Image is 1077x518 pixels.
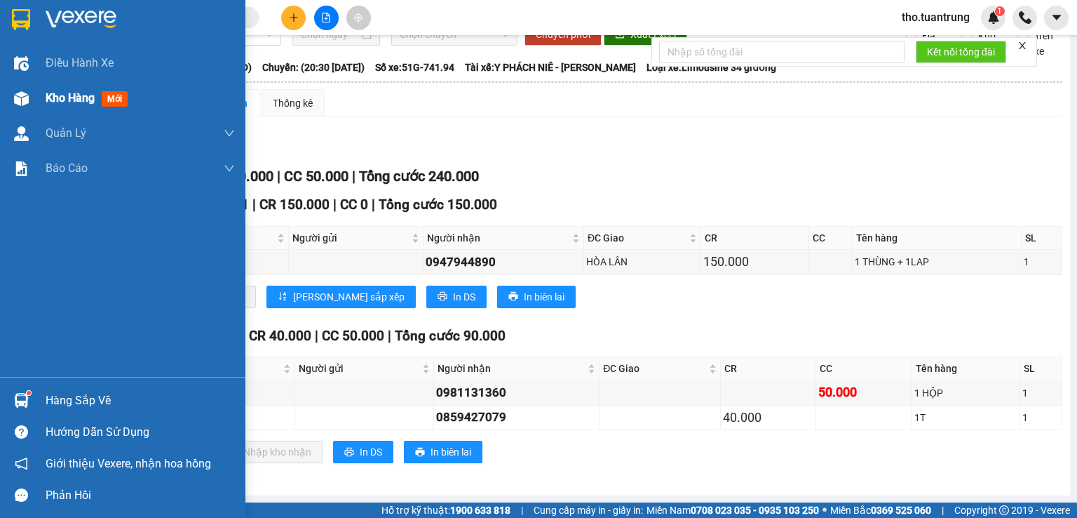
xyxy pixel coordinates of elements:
[292,230,409,246] span: Người gửi
[603,361,705,376] span: ĐC Giao
[999,505,1009,515] span: copyright
[1044,6,1069,30] button: caret-down
[372,197,375,213] span: |
[426,253,581,272] div: 0947944890
[322,328,384,344] span: CC 50.000
[333,441,393,463] button: printerIn DS
[340,197,368,213] span: CC 0
[1020,357,1062,380] th: SL
[497,286,576,308] button: printerIn biên lai
[703,252,806,272] div: 150.000
[381,503,510,518] span: Hỗ trợ kỹ thuật:
[344,447,354,458] span: printer
[1022,227,1062,250] th: SL
[14,161,29,176] img: solution-icon
[521,503,523,518] span: |
[853,227,1022,250] th: Tên hàng
[375,60,454,75] span: Số xe: 51G-741.94
[691,505,819,516] strong: 0708 023 035 - 0935 103 250
[701,227,809,250] th: CR
[46,455,211,472] span: Giới thiệu Vexere, nhận hoa hồng
[46,485,235,506] div: Phản hồi
[217,441,323,463] button: downloadNhập kho nhận
[404,441,482,463] button: printerIn biên lai
[262,60,365,75] span: Chuyến: (20:30 [DATE])
[830,503,931,518] span: Miền Bắc
[586,254,698,270] div: HÒA LÂN
[289,13,299,22] span: plus
[12,9,30,30] img: logo-vxr
[15,457,28,470] span: notification
[508,291,518,303] span: printer
[15,425,28,439] span: question-circle
[379,197,497,213] span: Tổng cước 150.000
[436,408,597,427] div: 0859427079
[890,8,981,26] span: tho.tuantrung
[438,361,585,376] span: Người nhận
[15,489,28,502] span: message
[259,197,330,213] span: CR 150.000
[14,393,29,408] img: warehouse-icon
[293,289,405,305] span: [PERSON_NAME] sắp xếp
[333,197,337,213] span: |
[46,390,235,411] div: Hàng sắp về
[855,254,1019,270] div: 1 THÙNG + 1LAP
[809,227,853,250] th: CC
[27,391,31,395] sup: 1
[427,230,569,246] span: Người nhận
[914,385,1017,401] div: 1 HỘP
[273,95,313,111] div: Thống kê
[278,291,287,303] span: sort-ascending
[321,13,331,22] span: file-add
[912,357,1020,380] th: Tên hàng
[353,13,363,22] span: aim
[942,503,944,518] span: |
[266,286,416,308] button: sort-ascending[PERSON_NAME] sắp xếp
[438,291,447,303] span: printer
[1022,410,1059,425] div: 1
[415,447,425,458] span: printer
[588,230,686,246] span: ĐC Giao
[659,41,905,63] input: Nhập số tổng đài
[315,328,318,344] span: |
[927,44,995,60] span: Kết nối tổng đài
[352,168,355,185] span: |
[723,408,814,427] div: 40.000
[997,6,1002,16] span: 1
[284,168,348,185] span: CC 50.000
[46,159,88,177] span: Báo cáo
[346,6,371,30] button: aim
[1017,41,1027,51] span: close
[224,163,235,174] span: down
[426,286,487,308] button: printerIn DS
[916,41,1006,63] button: Kết nối tổng đài
[450,505,510,516] strong: 1900 633 818
[395,328,506,344] span: Tổng cước 90.000
[816,357,912,380] th: CC
[534,503,643,518] span: Cung cấp máy in - giấy in:
[314,6,339,30] button: file-add
[359,168,479,185] span: Tổng cước 240.000
[524,289,564,305] span: In biên lai
[995,6,1005,16] sup: 1
[252,197,256,213] span: |
[14,91,29,106] img: warehouse-icon
[1024,254,1059,270] div: 1
[465,60,636,75] span: Tài xế: Y PHÁCH NIÊ - [PERSON_NAME]
[646,503,819,518] span: Miền Nam
[453,289,475,305] span: In DS
[46,54,114,72] span: Điều hành xe
[1022,385,1059,401] div: 1
[431,444,471,460] span: In biên lai
[360,444,382,460] span: In DS
[388,328,391,344] span: |
[224,128,235,139] span: down
[1050,11,1063,24] span: caret-down
[822,507,827,513] span: ⚪️
[818,383,909,402] div: 50.000
[987,11,1000,24] img: icon-new-feature
[871,505,931,516] strong: 0369 525 060
[46,124,86,142] span: Quản Lý
[14,56,29,71] img: warehouse-icon
[914,410,1017,425] div: 1T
